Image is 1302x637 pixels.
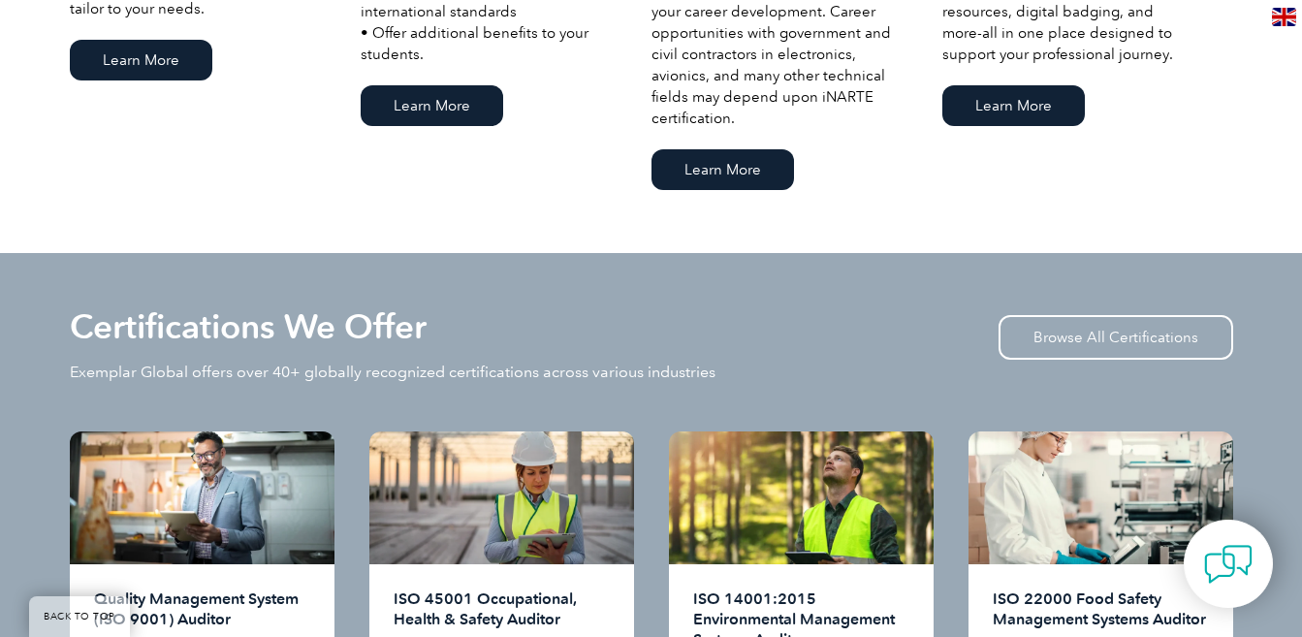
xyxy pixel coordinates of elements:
[1204,540,1253,589] img: contact-chat.png
[70,40,212,80] a: Learn More
[29,596,130,637] a: BACK TO TOP
[942,85,1085,126] a: Learn More
[361,85,503,126] a: Learn More
[999,315,1233,360] a: Browse All Certifications
[70,311,427,342] h2: Certifications We Offer
[70,362,715,383] p: Exemplar Global offers over 40+ globally recognized certifications across various industries
[651,149,794,190] a: Learn More
[1272,8,1296,26] img: en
